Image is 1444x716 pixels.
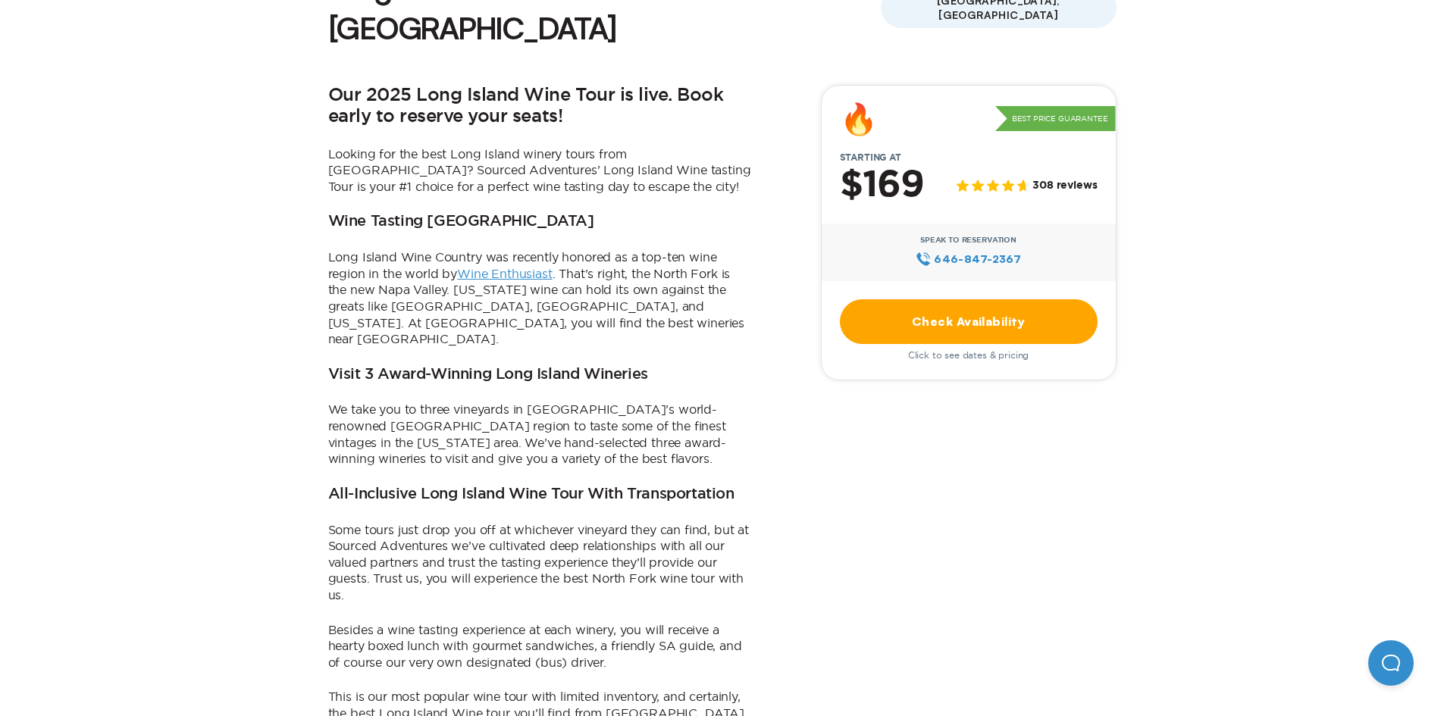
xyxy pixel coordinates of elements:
[328,402,753,467] p: We take you to three vineyards in [GEOGRAPHIC_DATA]’s world-renowned [GEOGRAPHIC_DATA] region to ...
[822,152,919,163] span: Starting at
[328,146,753,195] p: Looking for the best Long Island winery tours from [GEOGRAPHIC_DATA]? Sourced Adventures’ Long Is...
[1032,180,1097,192] span: 308 reviews
[908,350,1029,361] span: Click to see dates & pricing
[328,622,753,671] p: Besides a wine tasting experience at each winery, you will receive a hearty boxed lunch with gour...
[328,213,594,231] h3: Wine Tasting [GEOGRAPHIC_DATA]
[840,299,1098,344] a: Check Availability
[328,522,753,604] p: Some tours just drop you off at whichever vineyard they can find, but at Sourced Adventures we’ve...
[934,251,1021,267] span: 646‍-847‍-2367
[328,249,753,348] p: Long Island Wine Country was recently honored as a top-ten wine region in the world by . That’s r...
[457,267,553,280] a: Wine Enthusiast
[328,366,648,384] h3: Visit 3 Award-Winning Long Island Wineries
[328,486,735,504] h3: All-Inclusive Long Island Wine Tour With Transportation
[916,251,1021,267] a: 646‍-847‍-2367
[328,85,753,128] h2: Our 2025 Long Island Wine Tour is live. Book early to reserve your seats!
[920,236,1016,245] span: Speak to Reservation
[995,106,1116,132] p: Best Price Guarantee
[840,104,878,134] div: 🔥
[1368,640,1414,686] iframe: Help Scout Beacon - Open
[840,166,924,205] h2: $169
